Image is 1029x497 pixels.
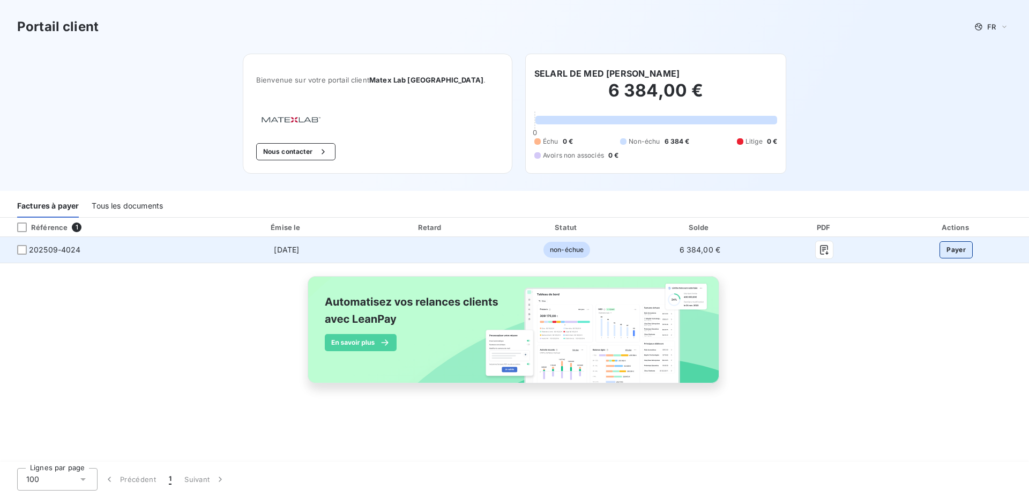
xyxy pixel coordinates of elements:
span: Matex Lab [GEOGRAPHIC_DATA] [369,76,483,84]
button: 1 [162,468,178,491]
span: Bienvenue sur votre portail client . [256,76,499,84]
span: Avoirs non associés [543,151,604,160]
img: banner [298,270,731,402]
span: 0 [533,128,537,137]
div: Solde [636,222,763,233]
span: non-échue [543,242,590,258]
span: 1 [169,474,171,485]
h2: 6 384,00 € [534,80,777,112]
span: 100 [26,474,39,485]
span: FR [987,23,996,31]
div: Retard [364,222,497,233]
span: 6 384,00 € [680,245,721,254]
div: Tous les documents [92,195,163,218]
span: 0 € [608,151,618,160]
span: 1 [72,222,81,232]
div: Factures à payer [17,195,79,218]
div: Actions [885,222,1027,233]
div: Statut [502,222,632,233]
div: Référence [9,222,68,232]
button: Payer [939,241,973,258]
span: 0 € [563,137,573,146]
span: 6 384 € [665,137,690,146]
span: Litige [745,137,763,146]
span: 0 € [767,137,777,146]
h3: Portail client [17,17,99,36]
button: Nous contacter [256,143,335,160]
h6: SELARL DE MED [PERSON_NAME] [534,67,680,80]
div: PDF [767,222,881,233]
span: Non-échu [629,137,660,146]
button: Suivant [178,468,232,491]
span: [DATE] [274,245,299,254]
img: Company logo [256,112,325,126]
button: Précédent [98,468,162,491]
div: Émise le [214,222,360,233]
span: Échu [543,137,558,146]
span: 202509-4024 [29,244,81,255]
